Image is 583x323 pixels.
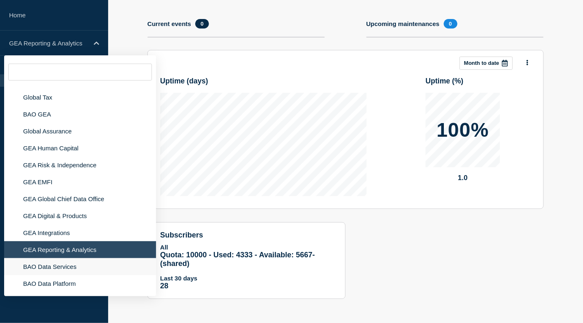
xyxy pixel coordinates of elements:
[160,77,367,85] h3: Uptime ( days )
[4,89,156,106] li: Global Tax
[4,275,156,292] li: BAO Data Platform
[4,241,156,258] li: GEA Reporting & Analytics
[9,40,88,47] p: GEA Reporting & Analytics
[4,258,156,275] li: BAO Data Services
[464,60,499,66] p: Month to date
[160,244,333,251] p: All
[4,106,156,123] li: BAO GEA
[4,190,156,207] li: GEA Global Chief Data Office
[160,275,333,282] p: Last 30 days
[147,20,191,27] h4: Current events
[426,174,500,182] p: 1.0
[4,224,156,241] li: GEA Integrations
[160,282,333,290] p: 28
[160,231,333,240] h4: subscribers
[426,77,531,85] h3: Uptime ( % )
[460,57,513,70] button: Month to date
[4,207,156,224] li: GEA Digital & Products
[195,19,209,28] span: 0
[4,123,156,140] li: Global Assurance
[160,251,315,268] span: Quota: 10000 - Used: 4333 - Available: 5667 - (shared)
[366,20,440,27] h4: Upcoming maintenances
[4,157,156,173] li: GEA Risk & Independence
[437,120,489,140] p: 100%
[444,19,457,28] span: 0
[4,173,156,190] li: GEA EMFI
[4,140,156,157] li: GEA Human Capital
